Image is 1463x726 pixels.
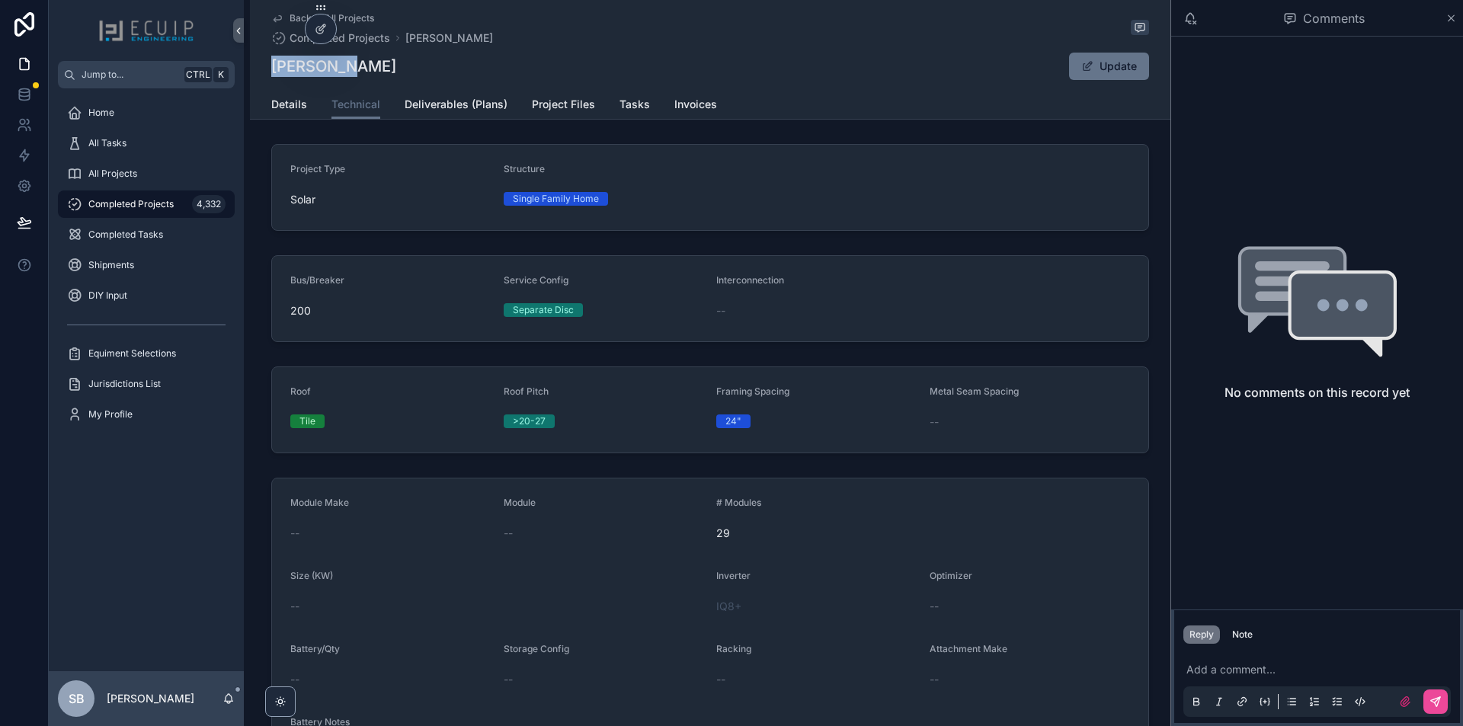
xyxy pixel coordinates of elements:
[192,195,226,213] div: 4,332
[58,190,235,218] a: Completed Projects4,332
[513,303,574,317] div: Separate Disc
[271,97,307,112] span: Details
[58,160,235,187] a: All Projects
[619,91,650,121] a: Tasks
[405,30,493,46] a: [PERSON_NAME]
[88,408,133,421] span: My Profile
[619,97,650,112] span: Tasks
[69,689,85,708] span: SB
[930,385,1019,397] span: Metal Seam Spacing
[271,91,307,121] a: Details
[930,414,939,430] span: --
[271,12,374,24] a: Back to All Projects
[930,643,1007,654] span: Attachment Make
[58,130,235,157] a: All Tasks
[504,672,513,687] span: --
[299,414,315,428] div: Tile
[331,97,380,112] span: Technical
[98,18,194,43] img: App logo
[290,526,299,541] span: --
[271,30,390,46] a: Completed Projects
[88,289,127,302] span: DIY Input
[88,168,137,180] span: All Projects
[1232,628,1253,641] div: Note
[290,672,299,687] span: --
[716,274,784,286] span: Interconnection
[88,259,134,271] span: Shipments
[504,526,513,541] span: --
[725,414,741,428] div: 24"
[331,91,380,120] a: Technical
[716,570,751,581] span: Inverter
[716,526,917,541] span: 29
[58,401,235,428] a: My Profile
[290,274,344,286] span: Bus/Breaker
[716,497,761,508] span: # Modules
[49,88,244,448] div: scrollable content
[82,69,178,81] span: Jump to...
[290,643,340,654] span: Battery/Qty
[504,497,536,508] span: Module
[271,56,396,77] h1: [PERSON_NAME]
[88,378,161,390] span: Jurisdictions List
[1225,383,1410,401] h2: No comments on this record yet
[88,198,174,210] span: Completed Projects
[1303,9,1365,27] span: Comments
[930,672,939,687] span: --
[88,107,114,119] span: Home
[716,643,751,654] span: Racking
[290,570,333,581] span: Size (KW)
[88,229,163,241] span: Completed Tasks
[58,251,235,279] a: Shipments
[290,599,299,614] span: --
[1183,625,1220,644] button: Reply
[290,192,315,207] span: Solar
[532,97,595,112] span: Project Files
[290,497,349,508] span: Module Make
[58,282,235,309] a: DIY Input
[290,163,345,174] span: Project Type
[290,12,374,24] span: Back to All Projects
[716,303,725,318] span: --
[513,192,599,206] div: Single Family Home
[184,67,212,82] span: Ctrl
[716,599,741,614] a: IQ8+
[58,340,235,367] a: Equiment Selections
[405,97,507,112] span: Deliverables (Plans)
[58,61,235,88] button: Jump to...CtrlK
[674,97,717,112] span: Invoices
[930,599,939,614] span: --
[290,30,390,46] span: Completed Projects
[290,303,491,318] span: 200
[716,672,725,687] span: --
[58,221,235,248] a: Completed Tasks
[58,370,235,398] a: Jurisdictions List
[504,385,549,397] span: Roof Pitch
[405,91,507,121] a: Deliverables (Plans)
[290,385,311,397] span: Roof
[504,643,569,654] span: Storage Config
[674,91,717,121] a: Invoices
[504,274,568,286] span: Service Config
[215,69,227,81] span: K
[532,91,595,121] a: Project Files
[504,163,545,174] span: Structure
[58,99,235,126] a: Home
[1226,625,1259,644] button: Note
[107,691,194,706] p: [PERSON_NAME]
[1069,53,1149,80] button: Update
[716,385,789,397] span: Framing Spacing
[513,414,546,428] div: >20-27
[930,570,972,581] span: Optimizer
[88,347,176,360] span: Equiment Selections
[88,137,126,149] span: All Tasks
